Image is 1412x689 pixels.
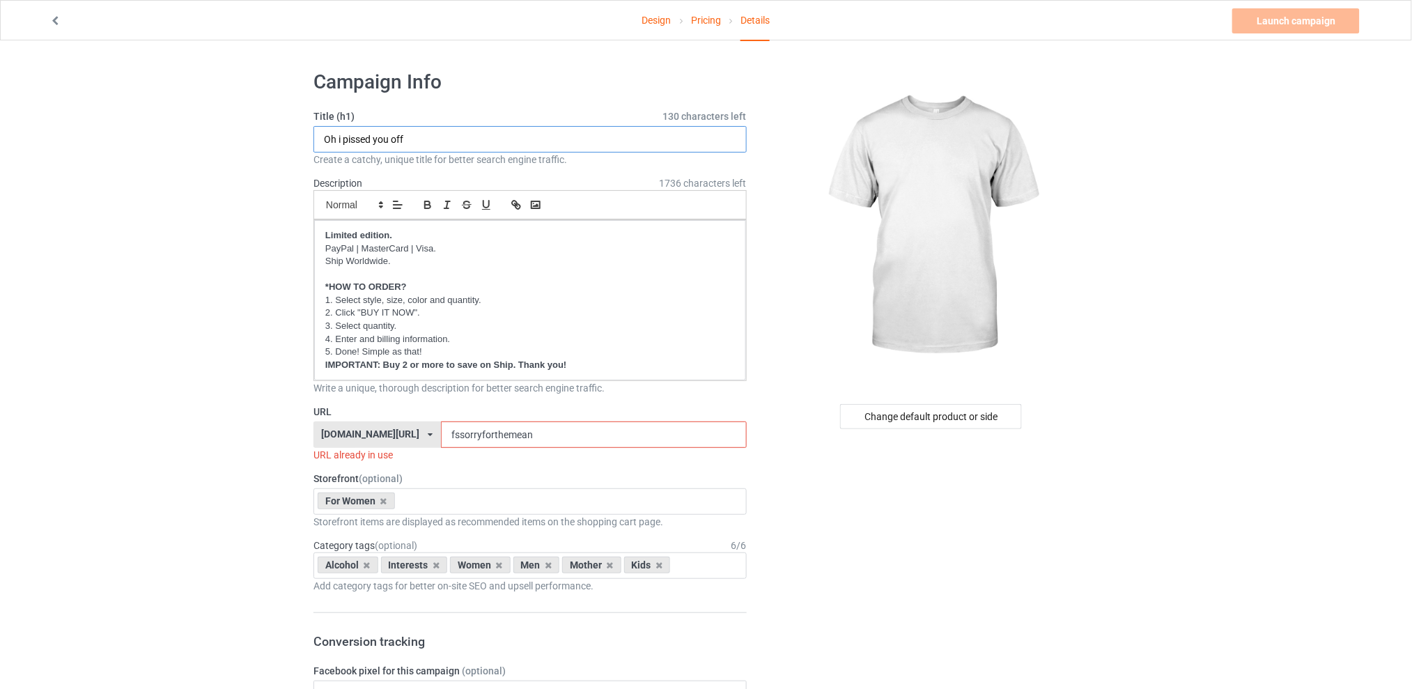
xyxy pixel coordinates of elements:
[322,429,420,439] div: [DOMAIN_NAME][URL]
[313,448,747,462] div: URL already in use
[624,557,671,573] div: Kids
[740,1,770,41] div: Details
[450,557,511,573] div: Women
[313,664,747,678] label: Facebook pixel for this campaign
[313,633,747,649] h3: Conversion tracking
[663,109,747,123] span: 130 characters left
[313,515,747,529] div: Storefront items are displayed as recommended items on the shopping cart page.
[325,333,735,346] p: 4. Enter and billing information.
[313,405,747,419] label: URL
[562,557,621,573] div: Mother
[313,109,747,123] label: Title (h1)
[313,381,747,395] div: Write a unique, thorough description for better search engine traffic.
[325,294,735,307] p: 1. Select style, size, color and quantity.
[381,557,448,573] div: Interests
[318,493,395,509] div: For Women
[313,70,747,95] h1: Campaign Info
[313,539,417,552] label: Category tags
[840,404,1022,429] div: Change default product or side
[513,557,560,573] div: Men
[325,320,735,333] p: 3. Select quantity.
[318,557,378,573] div: Alcohol
[325,359,566,370] strong: IMPORTANT: Buy 2 or more to save on Ship. Thank you!
[731,539,747,552] div: 6 / 6
[313,178,362,189] label: Description
[325,281,407,292] strong: *HOW TO ORDER?
[325,242,735,256] p: PayPal | MasterCard | Visa.
[325,255,735,268] p: Ship Worldwide.
[313,153,747,167] div: Create a catchy, unique title for better search engine traffic.
[660,176,747,190] span: 1736 characters left
[375,540,417,551] span: (optional)
[325,307,735,320] p: 2. Click "BUY IT NOW".
[313,579,747,593] div: Add category tags for better on-site SEO and upsell performance.
[462,665,506,676] span: (optional)
[313,472,747,486] label: Storefront
[642,1,672,40] a: Design
[691,1,721,40] a: Pricing
[359,473,403,484] span: (optional)
[325,230,392,240] strong: Limited edition.
[325,346,735,359] p: 5. Done! Simple as that!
